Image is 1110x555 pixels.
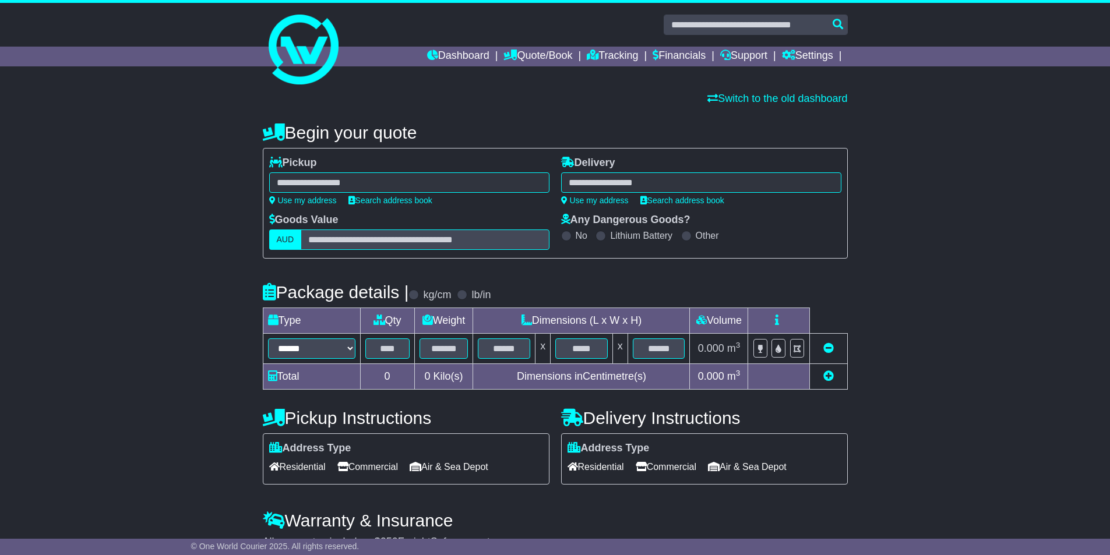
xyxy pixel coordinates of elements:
[561,196,629,205] a: Use my address
[698,342,724,354] span: 0.000
[263,123,848,142] h4: Begin your quote
[423,289,451,302] label: kg/cm
[191,542,360,551] span: © One World Courier 2025. All rights reserved.
[696,230,719,241] label: Other
[269,157,317,169] label: Pickup
[263,282,409,302] h4: Package details |
[263,364,360,390] td: Total
[561,157,615,169] label: Delivery
[708,458,787,476] span: Air & Sea Depot
[269,196,337,205] a: Use my address
[561,214,690,227] label: Any Dangerous Goods?
[736,369,741,377] sup: 3
[535,334,551,364] td: x
[269,214,339,227] label: Goods Value
[473,364,690,390] td: Dimensions in Centimetre(s)
[720,47,767,66] a: Support
[576,230,587,241] label: No
[263,536,848,549] div: All our quotes include a $ FreightSafe warranty.
[414,308,473,334] td: Weight
[587,47,638,66] a: Tracking
[471,289,491,302] label: lb/in
[360,364,414,390] td: 0
[503,47,572,66] a: Quote/Book
[568,458,624,476] span: Residential
[690,308,748,334] td: Volume
[707,93,847,104] a: Switch to the old dashboard
[380,536,398,547] span: 250
[727,342,741,354] span: m
[823,370,834,382] a: Add new item
[636,458,696,476] span: Commercial
[414,364,473,390] td: Kilo(s)
[727,370,741,382] span: m
[360,308,414,334] td: Qty
[640,196,724,205] a: Search address book
[568,442,650,455] label: Address Type
[263,511,848,530] h4: Warranty & Insurance
[736,341,741,349] sup: 3
[337,458,398,476] span: Commercial
[427,47,489,66] a: Dashboard
[424,370,430,382] span: 0
[269,229,302,250] label: AUD
[698,370,724,382] span: 0.000
[473,308,690,334] td: Dimensions (L x W x H)
[612,334,628,364] td: x
[610,230,672,241] label: Lithium Battery
[561,408,848,427] h4: Delivery Instructions
[348,196,432,205] a: Search address book
[782,47,833,66] a: Settings
[263,308,360,334] td: Type
[263,408,549,427] h4: Pickup Instructions
[269,458,326,476] span: Residential
[269,442,351,455] label: Address Type
[823,342,834,354] a: Remove this item
[653,47,706,66] a: Financials
[410,458,488,476] span: Air & Sea Depot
